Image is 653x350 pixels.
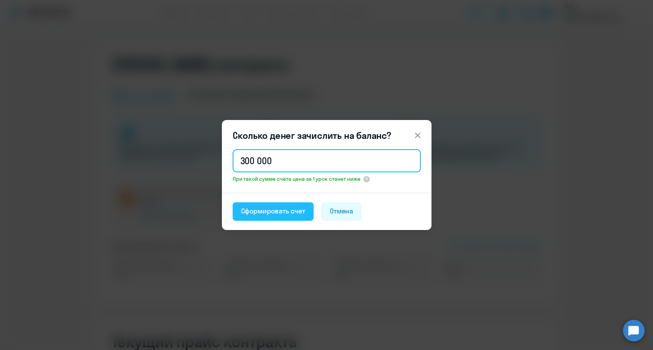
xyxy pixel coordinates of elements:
header: Сколько денег зачислить на баланс? [222,129,431,142]
span: При такой сумме счёта цена за 1 урок станет ниже [233,175,360,182]
input: 1 000 000 000 ₽ [233,149,421,172]
button: Отмена [321,202,362,221]
div: Сформировать счет [241,206,305,216]
div: Отмена [330,206,354,216]
button: Сформировать счет [233,202,314,221]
